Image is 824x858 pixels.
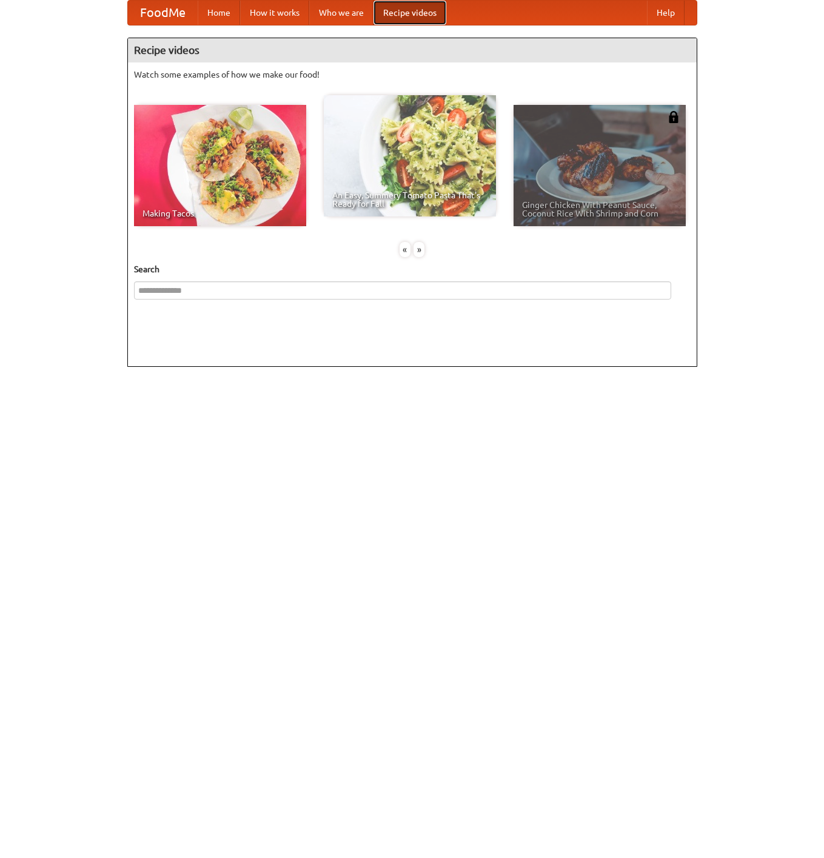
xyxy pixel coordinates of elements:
a: Making Tacos [134,105,306,226]
a: Recipe videos [373,1,446,25]
span: An Easy, Summery Tomato Pasta That's Ready for Fall [332,191,487,208]
div: « [400,242,410,257]
a: FoodMe [128,1,198,25]
h5: Search [134,263,691,275]
a: How it works [240,1,309,25]
a: An Easy, Summery Tomato Pasta That's Ready for Fall [324,95,496,216]
img: 483408.png [668,111,680,123]
span: Making Tacos [142,209,298,218]
div: » [414,242,424,257]
a: Help [647,1,685,25]
p: Watch some examples of how we make our food! [134,69,691,81]
a: Home [198,1,240,25]
a: Who we are [309,1,373,25]
h4: Recipe videos [128,38,697,62]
